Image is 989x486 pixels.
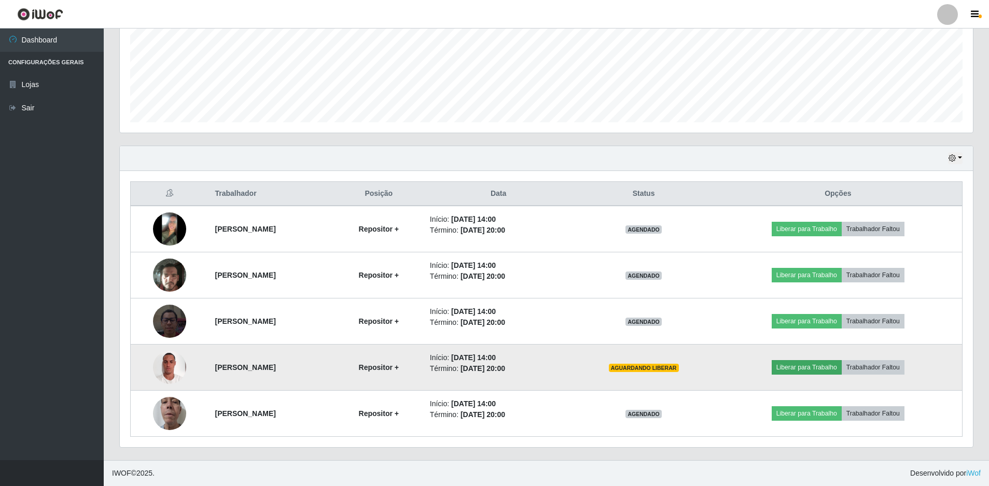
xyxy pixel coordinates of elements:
[430,306,567,317] li: Início:
[359,225,399,233] strong: Repositor +
[625,271,662,280] span: AGENDADO
[910,468,981,479] span: Desenvolvido por
[772,360,842,375] button: Liberar para Trabalho
[359,363,399,371] strong: Repositor +
[461,318,505,326] time: [DATE] 20:00
[215,271,275,279] strong: [PERSON_NAME]
[625,225,662,234] span: AGENDADO
[112,469,131,477] span: IWOF
[215,225,275,233] strong: [PERSON_NAME]
[215,409,275,418] strong: [PERSON_NAME]
[966,469,981,477] a: iWof
[842,406,904,421] button: Trabalhador Faltou
[625,410,662,418] span: AGENDADO
[215,363,275,371] strong: [PERSON_NAME]
[153,212,186,246] img: 1748484954184.jpeg
[451,215,496,223] time: [DATE] 14:00
[153,391,186,435] img: 1759086948478.jpeg
[430,352,567,363] li: Início:
[451,353,496,362] time: [DATE] 14:00
[208,182,333,206] th: Trabalhador
[842,268,904,282] button: Trabalhador Faltou
[461,272,505,280] time: [DATE] 20:00
[842,360,904,375] button: Trabalhador Faltou
[430,317,567,328] li: Término:
[714,182,963,206] th: Opções
[430,225,567,236] li: Término:
[424,182,574,206] th: Data
[461,410,505,419] time: [DATE] 20:00
[430,214,567,225] li: Início:
[430,271,567,282] li: Término:
[430,409,567,420] li: Término:
[772,406,842,421] button: Liberar para Trabalho
[17,8,63,21] img: CoreUI Logo
[359,409,399,418] strong: Repositor +
[430,363,567,374] li: Término:
[451,261,496,269] time: [DATE] 14:00
[461,226,505,234] time: [DATE] 20:00
[451,399,496,408] time: [DATE] 14:00
[334,182,424,206] th: Posição
[609,364,679,372] span: AGUARDANDO LIBERAR
[842,222,904,236] button: Trabalhador Faltou
[772,314,842,328] button: Liberar para Trabalho
[153,345,186,389] img: 1756399836169.jpeg
[112,468,155,479] span: © 2025 .
[430,398,567,409] li: Início:
[430,260,567,271] li: Início:
[359,317,399,325] strong: Repositor +
[772,268,842,282] button: Liberar para Trabalho
[451,307,496,316] time: [DATE] 14:00
[772,222,842,236] button: Liberar para Trabalho
[573,182,714,206] th: Status
[359,271,399,279] strong: Repositor +
[153,253,186,297] img: 1751312410869.jpeg
[461,364,505,373] time: [DATE] 20:00
[625,318,662,326] span: AGENDADO
[153,292,186,351] img: 1754827271251.jpeg
[842,314,904,328] button: Trabalhador Faltou
[215,317,275,325] strong: [PERSON_NAME]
